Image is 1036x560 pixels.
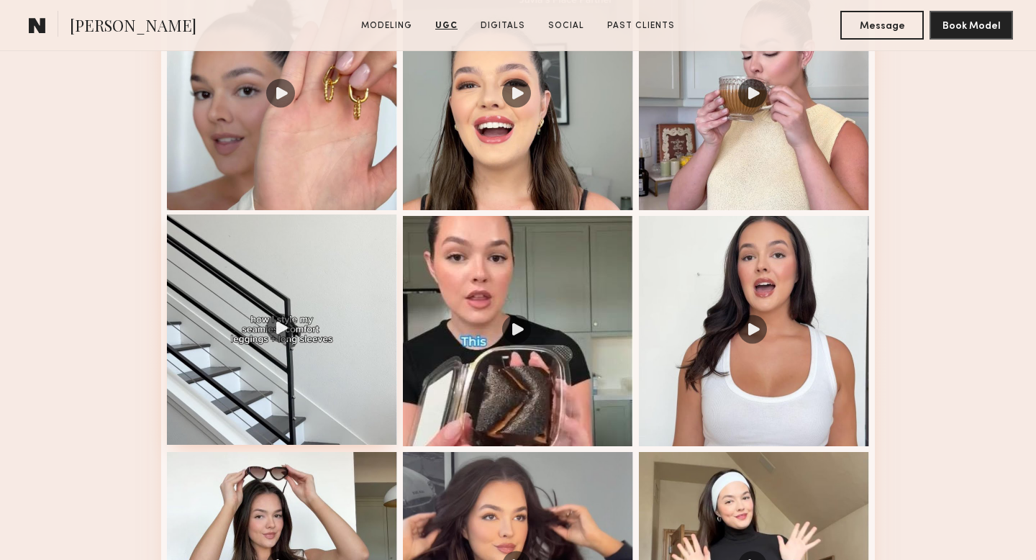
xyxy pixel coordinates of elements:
[930,19,1013,31] a: Book Model
[355,19,418,32] a: Modeling
[542,19,590,32] a: Social
[601,19,681,32] a: Past Clients
[930,11,1013,40] button: Book Model
[430,19,463,32] a: UGC
[475,19,531,32] a: Digitals
[840,11,924,40] button: Message
[70,14,196,40] span: [PERSON_NAME]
